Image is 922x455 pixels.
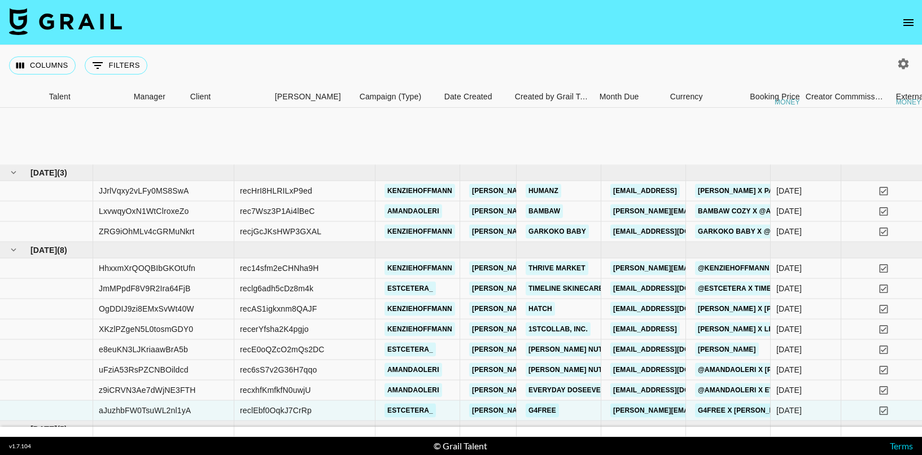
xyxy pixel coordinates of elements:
[240,185,312,196] div: recHrI8HLRILxP9ed
[526,184,561,198] a: Humanz
[99,303,194,314] div: OgDDIJ9zi8EMxSvWt40W
[384,383,442,397] a: amandaoleri
[99,344,188,355] div: e8euKN3LJKriaawBrA5b
[695,261,806,275] a: @kenziehoffmann x Thrive
[384,225,455,239] a: kenziehoffmann
[526,343,629,357] a: [PERSON_NAME] Nutrition
[526,204,563,218] a: BamBaw
[594,86,665,108] div: Month Due
[695,322,812,336] a: [PERSON_NAME] x Limitless AI
[469,343,711,357] a: [PERSON_NAME][EMAIL_ADDRESS][PERSON_NAME][DOMAIN_NAME]
[99,283,191,294] div: JmMPpdF8V9R2Ira64FjB
[670,86,703,108] div: Currency
[775,99,800,106] div: money
[269,86,354,108] div: Booker
[99,205,189,217] div: LxvwqyOxN1WtClroxeZo
[240,364,317,375] div: rec6sS7v2G36H7qqo
[240,303,317,314] div: recAS1igkxnm8QAJF
[128,86,185,108] div: Manager
[610,225,737,239] a: [EMAIL_ADDRESS][DOMAIN_NAME]
[695,302,825,316] a: [PERSON_NAME] x [PERSON_NAME]
[695,204,820,218] a: Bambaw Cozy x @amandaoleri
[99,226,194,237] div: ZRG9iOhMLv4cGRMuNkrt
[526,302,555,316] a: Hatch
[354,86,439,108] div: Campaign (Type)
[610,184,680,198] a: [EMAIL_ADDRESS]
[776,344,802,355] div: 8/29/2025
[240,344,325,355] div: recE0oQZcO2mQs2DC
[526,225,589,239] a: Garkoko Baby
[610,302,737,316] a: [EMAIL_ADDRESS][DOMAIN_NAME]
[6,165,21,181] button: hide children
[806,86,890,108] div: Creator Commmission Override
[695,225,831,239] a: Garkoko Baby x @[PERSON_NAME]
[610,363,737,377] a: [EMAIL_ADDRESS][DOMAIN_NAME]
[610,282,737,296] a: [EMAIL_ADDRESS][DOMAIN_NAME]
[610,322,680,336] a: [EMAIL_ADDRESS]
[776,283,802,294] div: 8/25/2025
[99,262,195,274] div: HhxxmXrQOQBIbGKOtUfn
[444,86,492,108] div: Date Created
[509,86,594,108] div: Created by Grail Team
[6,242,21,258] button: hide children
[469,302,711,316] a: [PERSON_NAME][EMAIL_ADDRESS][PERSON_NAME][DOMAIN_NAME]
[99,405,191,416] div: aJuzhbFW0TsuWL2nl1yA
[240,205,315,217] div: rec7Wsz3P1Ai4lBeC
[469,204,711,218] a: [PERSON_NAME][EMAIL_ADDRESS][PERSON_NAME][DOMAIN_NAME]
[776,364,802,375] div: 8/25/2025
[695,282,828,296] a: @estcetera x Timeline Skincare
[610,261,853,275] a: [PERSON_NAME][EMAIL_ADDRESS][PERSON_NAME][DOMAIN_NAME]
[695,383,826,397] a: @amandaoleri x Everyday Dose
[9,8,122,35] img: Grail Talent
[384,343,436,357] a: estcetera_
[526,404,559,418] a: G4free
[469,322,711,336] a: [PERSON_NAME][EMAIL_ADDRESS][PERSON_NAME][DOMAIN_NAME]
[665,86,721,108] div: Currency
[185,86,269,108] div: Client
[750,86,799,108] div: Booking Price
[240,405,312,416] div: reclEbf0OqkJ7CrRp
[610,204,794,218] a: [PERSON_NAME][EMAIL_ADDRESS][DOMAIN_NAME]
[43,86,128,108] div: Talent
[897,11,920,34] button: open drawer
[526,282,606,296] a: Timeline Skinecare
[240,262,319,274] div: rec14sfm2eCHNha9H
[469,184,711,198] a: [PERSON_NAME][EMAIL_ADDRESS][PERSON_NAME][DOMAIN_NAME]
[469,363,711,377] a: [PERSON_NAME][EMAIL_ADDRESS][PERSON_NAME][DOMAIN_NAME]
[695,363,866,377] a: @amandaoleri x [PERSON_NAME] Creatone
[610,404,794,418] a: [PERSON_NAME][EMAIL_ADDRESS][DOMAIN_NAME]
[439,86,509,108] div: Date Created
[240,384,311,396] div: recxhfKmfkfN0uwjU
[695,343,759,357] a: [PERSON_NAME]
[526,363,629,377] a: [PERSON_NAME] Nutrition
[134,86,165,108] div: Manager
[600,86,639,108] div: Month Due
[776,303,802,314] div: 8/13/2025
[469,282,711,296] a: [PERSON_NAME][EMAIL_ADDRESS][PERSON_NAME][DOMAIN_NAME]
[695,184,869,198] a: [PERSON_NAME] x Pampers Sleep Coach UGC
[275,86,341,108] div: [PERSON_NAME]
[776,262,802,274] div: 8/26/2025
[85,56,147,75] button: Show filters
[9,443,31,450] div: v 1.7.104
[695,404,795,418] a: G4FREE X [PERSON_NAME]
[30,423,57,435] span: [DATE]
[896,99,921,106] div: money
[9,56,76,75] button: Select columns
[384,363,442,377] a: amandaoleri
[57,423,67,435] span: ( 5 )
[30,244,57,256] span: [DATE]
[6,421,21,437] button: hide children
[240,283,313,294] div: reclg6adh5cDz8m4k
[526,322,591,336] a: 1stCollab, Inc.
[99,323,193,335] div: XKzlPZgeN5L0tosmGDY0
[384,302,455,316] a: kenziehoffmann
[434,440,487,452] div: © Grail Talent
[384,404,436,418] a: estcetera_
[526,261,588,275] a: Thrive Market
[190,86,211,108] div: Client
[776,185,802,196] div: 7/29/2025
[240,226,321,237] div: recjGcJKsHWP3GXAL
[469,404,711,418] a: [PERSON_NAME][EMAIL_ADDRESS][PERSON_NAME][DOMAIN_NAME]
[384,282,436,296] a: estcetera_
